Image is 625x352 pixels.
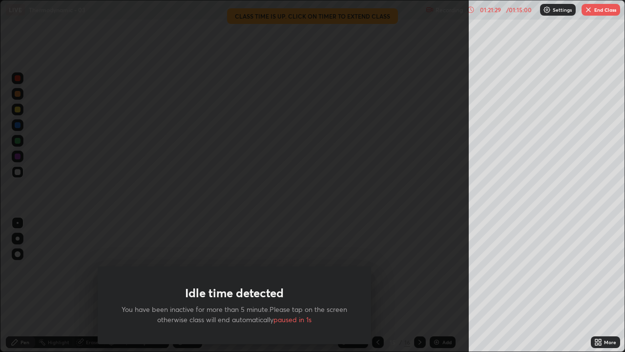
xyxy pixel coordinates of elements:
p: You have been inactive for more than 5 minute.Please tap on the screen otherwise class will end a... [121,304,348,325]
p: Settings [553,7,572,12]
img: class-settings-icons [543,6,551,14]
div: / 01:15:00 [504,7,534,13]
img: end-class-cross [584,6,592,14]
button: End Class [582,4,620,16]
h1: Idle time detected [185,286,284,300]
div: 01:21:29 [477,7,504,13]
div: More [604,340,616,345]
span: paused in 1s [273,315,312,324]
